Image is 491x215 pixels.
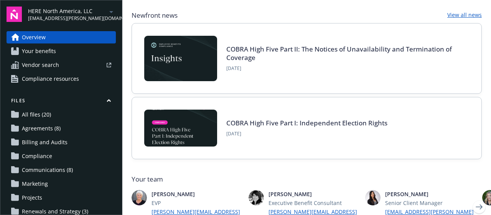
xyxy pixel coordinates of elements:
a: COBRA High Five Part II: The Notices of Unavailability and Termination of Coverage [226,45,452,62]
a: All files (20) [7,108,116,121]
span: All files (20) [22,108,51,121]
img: BLOG-Card Image - Compliance - COBRA High Five Pt 1 07-18-25.jpg [144,110,217,147]
a: arrowDropDown [107,7,116,16]
span: [EMAIL_ADDRESS][PERSON_NAME][DOMAIN_NAME] [28,15,107,22]
button: Files [7,97,116,107]
a: Overview [7,31,116,43]
span: Newfront news [132,11,178,20]
a: Vendor search [7,59,116,71]
a: Compliance resources [7,73,116,85]
button: HERE North America, LLC[EMAIL_ADDRESS][PERSON_NAME][DOMAIN_NAME]arrowDropDown [28,7,116,22]
a: Your benefits [7,45,116,57]
span: [DATE] [226,65,460,72]
a: View all news [447,11,482,20]
img: navigator-logo.svg [7,7,22,22]
span: Your benefits [22,45,56,57]
span: Vendor search [22,59,59,71]
span: Overview [22,31,46,43]
span: Compliance resources [22,73,79,85]
img: Card Image - EB Compliance Insights.png [144,36,217,81]
span: HERE North America, LLC [28,7,107,15]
